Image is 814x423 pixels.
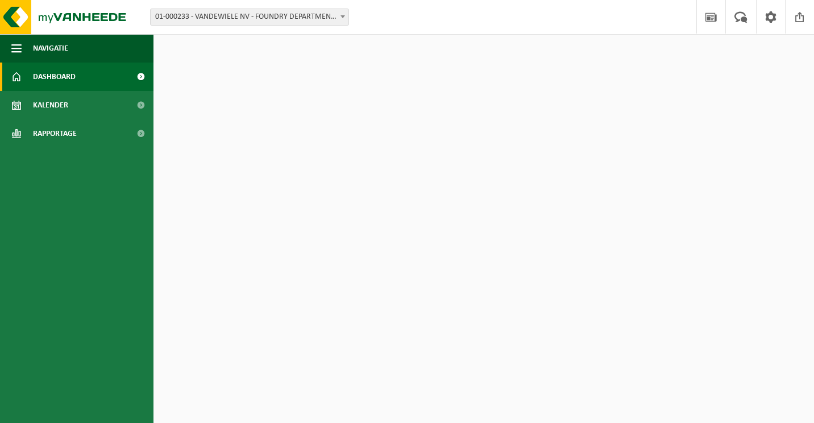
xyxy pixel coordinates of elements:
span: 01-000233 - VANDEWIELE NV - FOUNDRY DEPARTMENT - MARKE [151,9,348,25]
span: Navigatie [33,34,68,63]
span: Rapportage [33,119,77,148]
span: Dashboard [33,63,76,91]
span: Kalender [33,91,68,119]
span: 01-000233 - VANDEWIELE NV - FOUNDRY DEPARTMENT - MARKE [150,9,349,26]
